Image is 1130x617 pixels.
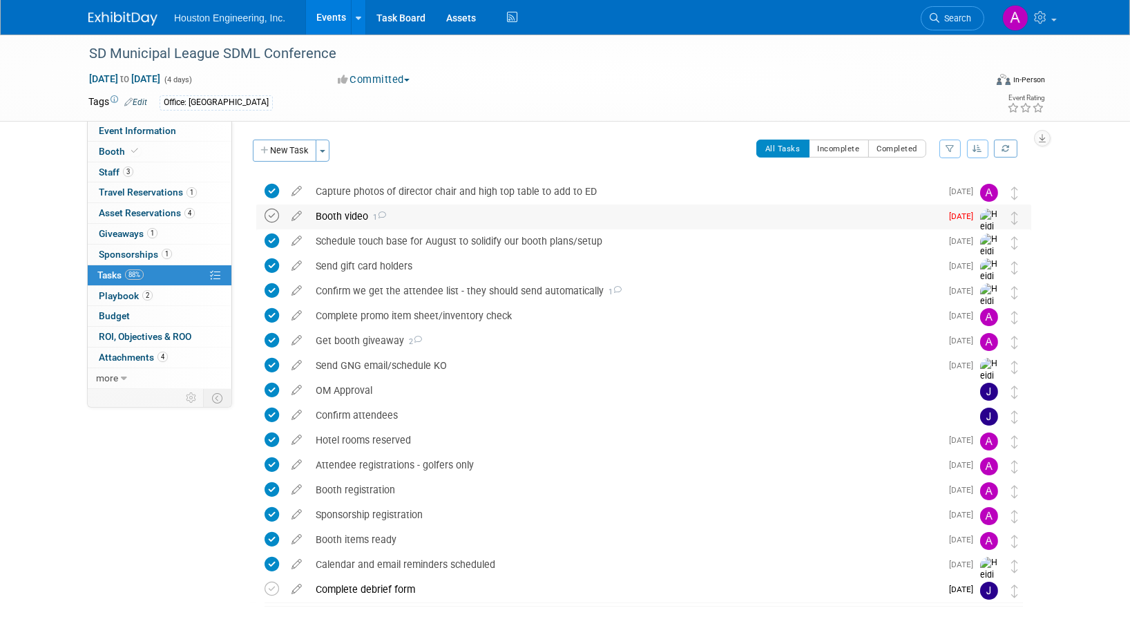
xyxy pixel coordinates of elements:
img: Ali Ringheimer [1002,5,1028,31]
i: Move task [1011,410,1018,424]
a: edit [285,409,309,421]
div: Office: [GEOGRAPHIC_DATA] [160,95,273,110]
span: [DATE] [949,435,980,445]
span: [DATE] [949,585,980,594]
span: more [96,372,118,383]
span: [DATE] [949,510,980,520]
img: Format-Inperson.png [997,74,1011,85]
img: Ali Ringheimer [980,433,998,450]
a: Tasks88% [88,265,231,285]
a: edit [285,583,309,596]
i: Move task [1011,361,1018,374]
span: ROI, Objectives & ROO [99,331,191,342]
a: Budget [88,306,231,326]
span: to [118,73,131,84]
span: [DATE] [949,311,980,321]
button: New Task [253,140,316,162]
i: Move task [1011,435,1018,448]
i: Move task [1011,261,1018,274]
a: Travel Reservations1 [88,182,231,202]
span: Booth [99,146,141,157]
span: 4 [157,352,168,362]
span: (4 days) [163,75,192,84]
button: All Tasks [756,140,810,158]
i: Move task [1011,236,1018,249]
td: Tags [88,95,147,111]
span: [DATE] [949,336,980,345]
a: edit [285,260,309,272]
span: Budget [99,310,130,321]
i: Booth reservation complete [131,147,138,155]
a: more [88,368,231,388]
div: Confirm we get the attendee list - they should send automatically [309,279,941,303]
a: Attachments4 [88,348,231,368]
td: Personalize Event Tab Strip [180,389,204,407]
div: Attendee registrations - golfers only [309,453,941,477]
span: 1 [186,187,197,198]
a: edit [285,334,309,347]
div: In-Person [1013,75,1045,85]
i: Move task [1011,560,1018,573]
div: Confirm attendees [309,404,952,427]
div: Event Format [903,72,1045,93]
i: Move task [1011,535,1018,548]
a: Event Information [88,121,231,141]
img: Heidi Joarnt [980,234,1001,283]
a: ROI, Objectives & ROO [88,327,231,347]
td: Toggle Event Tabs [204,389,232,407]
img: Ali Ringheimer [980,507,998,525]
span: Travel Reservations [99,187,197,198]
div: Hotel rooms reserved [309,428,941,452]
i: Move task [1011,286,1018,299]
span: [DATE] [949,286,980,296]
button: Completed [868,140,927,158]
a: Staff3 [88,162,231,182]
img: Josh Johnson [980,383,998,401]
span: [DATE] [949,187,980,196]
a: edit [285,310,309,322]
span: Event Information [99,125,176,136]
span: [DATE] [949,361,980,370]
span: 1 [147,228,157,238]
div: SD Municipal League SDML Conference [84,41,964,66]
a: Edit [124,97,147,107]
span: 3 [123,167,133,177]
i: Move task [1011,460,1018,473]
div: Booth video [309,205,941,228]
span: [DATE] [949,485,980,495]
span: Playbook [99,290,153,301]
span: [DATE] [949,560,980,569]
span: 2 [404,337,422,346]
a: Sponsorships1 [88,245,231,265]
a: edit [285,235,309,247]
a: edit [285,185,309,198]
img: Ali Ringheimer [980,333,998,351]
div: Get booth giveaway [309,329,941,352]
img: Ali Ringheimer [980,184,998,202]
span: Search [939,13,971,23]
img: Josh Johnson [980,408,998,426]
a: edit [285,285,309,297]
span: [DATE] [949,460,980,470]
div: Event Rating [1007,95,1044,102]
i: Move task [1011,336,1018,349]
button: Incomplete [809,140,869,158]
img: Heidi Joarnt [980,283,1001,332]
div: Schedule touch base for August to solidify our booth plans/setup [309,229,941,253]
span: [DATE] [949,211,980,221]
div: Sponsorship registration [309,503,941,526]
i: Move task [1011,510,1018,523]
button: Committed [333,73,415,87]
span: 1 [368,213,386,222]
span: [DATE] [DATE] [88,73,161,85]
a: Playbook2 [88,286,231,306]
span: 2 [142,290,153,301]
img: Heidi Joarnt [980,358,1001,407]
img: Ali Ringheimer [980,308,998,326]
a: Giveaways1 [88,224,231,244]
span: 88% [125,269,144,280]
span: 4 [184,208,195,218]
span: 1 [604,287,622,296]
span: Asset Reservations [99,207,195,218]
span: 1 [162,249,172,259]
